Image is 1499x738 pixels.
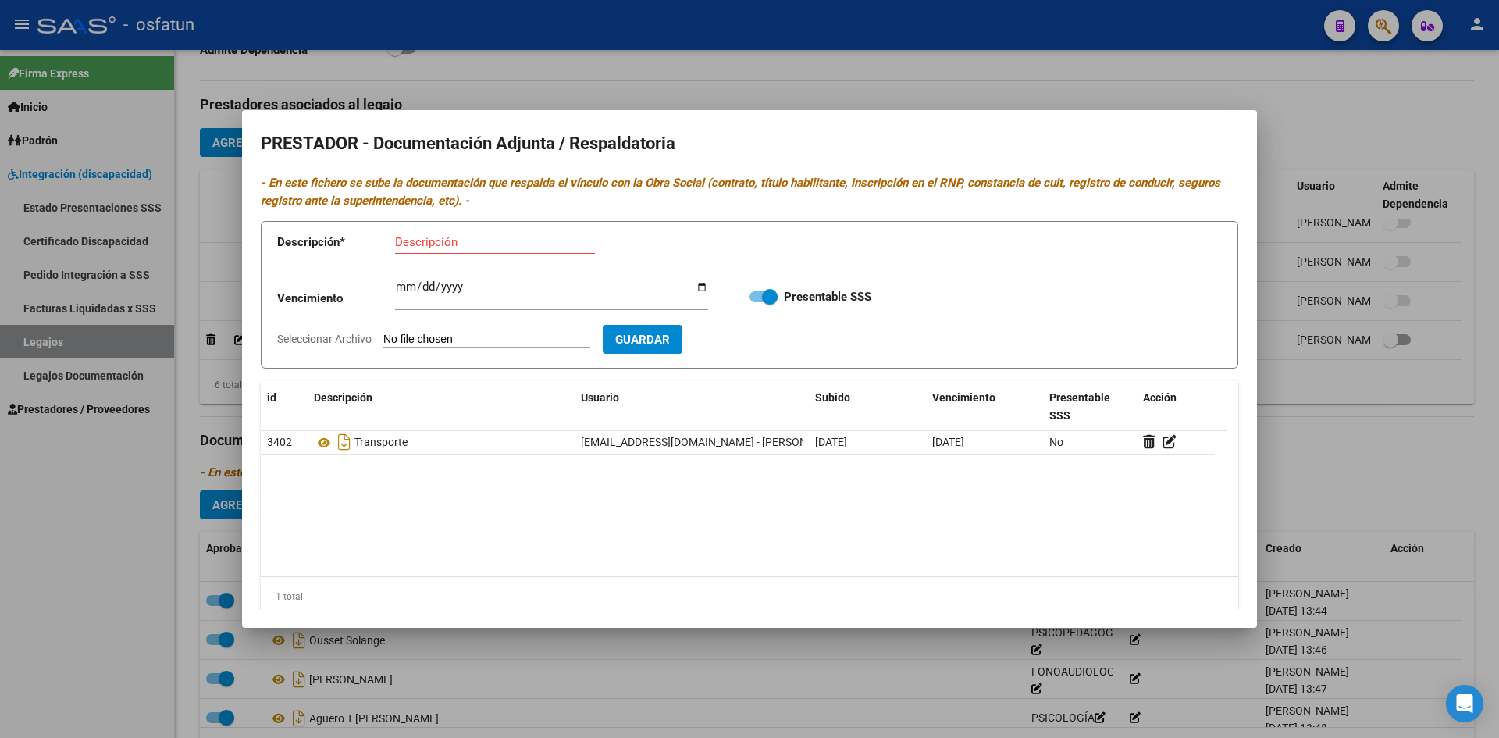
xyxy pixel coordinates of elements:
[615,333,670,347] span: Guardar
[267,436,292,448] span: 3402
[1446,685,1483,722] div: Open Intercom Messenger
[932,391,995,404] span: Vencimiento
[1143,391,1177,404] span: Acción
[1049,391,1110,422] span: Presentable SSS
[261,129,1238,159] h2: PRESTADOR - Documentación Adjunta / Respaldatoria
[932,436,964,448] span: [DATE]
[261,577,1238,616] div: 1 total
[1043,381,1137,433] datatable-header-cell: Presentable SSS
[1049,436,1063,448] span: No
[1137,381,1215,433] datatable-header-cell: Acción
[603,325,682,354] button: Guardar
[277,234,395,251] p: Descripción
[784,290,871,304] strong: Presentable SSS
[581,391,619,404] span: Usuario
[334,430,354,455] i: Descargar documento
[815,436,847,448] span: [DATE]
[581,436,846,448] span: [EMAIL_ADDRESS][DOMAIN_NAME] - [PERSON_NAME]
[809,381,926,433] datatable-header-cell: Subido
[261,176,1220,208] i: - En este fichero se sube la documentación que respalda el vínculo con la Obra Social (contrato, ...
[267,391,276,404] span: id
[277,333,372,345] span: Seleccionar Archivo
[308,381,575,433] datatable-header-cell: Descripción
[926,381,1043,433] datatable-header-cell: Vencimiento
[575,381,809,433] datatable-header-cell: Usuario
[314,391,372,404] span: Descripción
[815,391,850,404] span: Subido
[277,290,395,308] p: Vencimiento
[261,381,308,433] datatable-header-cell: id
[354,437,408,449] span: Transporte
